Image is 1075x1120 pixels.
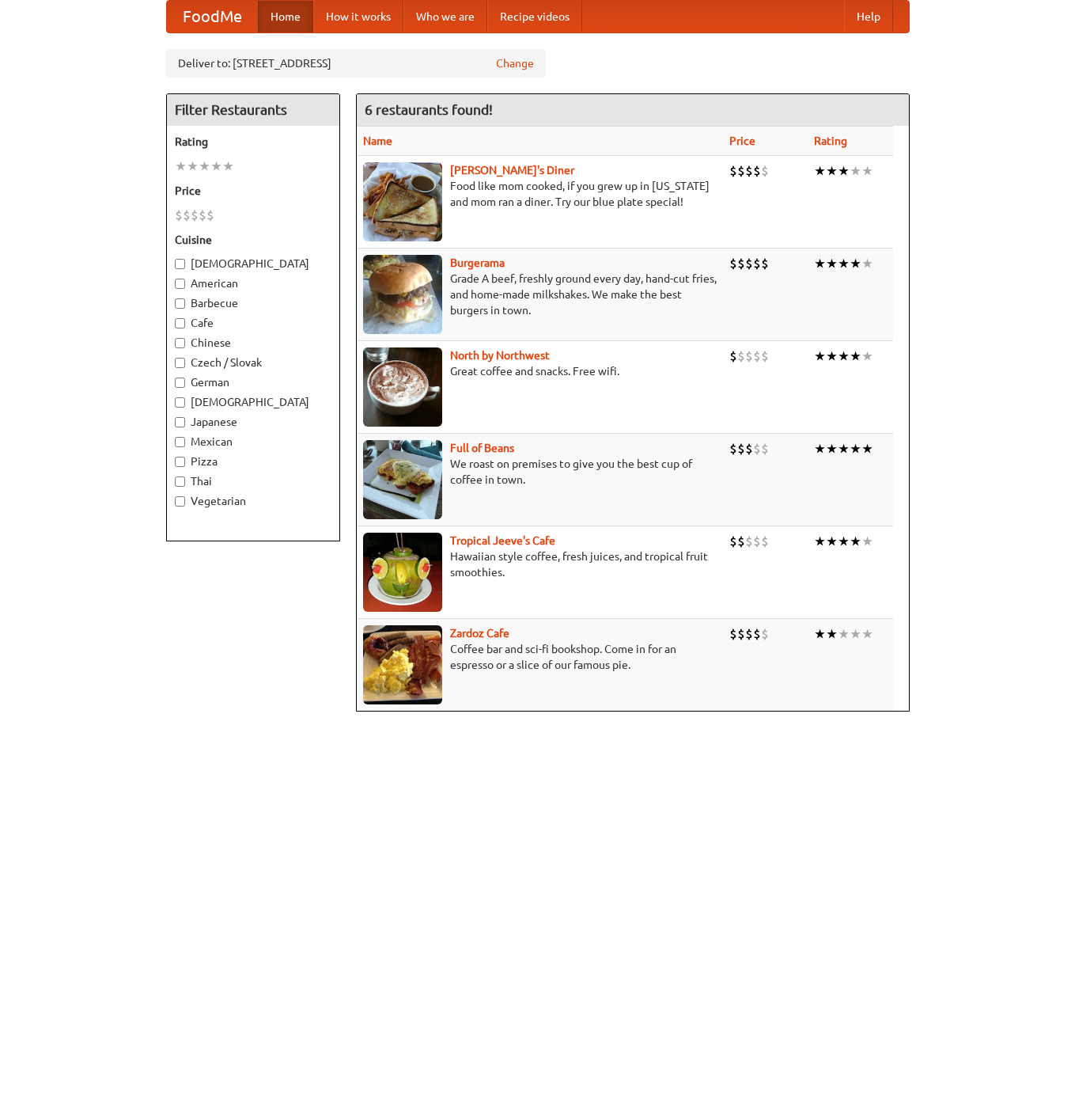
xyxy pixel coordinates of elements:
[187,158,199,175] li: ★
[175,454,331,469] label: Pizza
[753,533,761,550] li: $
[826,440,838,457] li: ★
[745,162,753,180] li: $
[206,207,214,224] li: $
[826,255,838,272] li: ★
[365,102,493,117] ng-pluralize: 6 restaurants found!
[450,349,550,362] a: North by Northwest
[814,135,847,147] a: Rating
[175,256,331,271] label: [DEMOGRAPHIC_DATA]
[496,55,534,71] a: Change
[745,347,753,365] li: $
[175,298,185,309] input: Barbecue
[826,533,838,550] li: ★
[753,347,761,365] li: $
[838,347,850,365] li: ★
[850,625,861,643] li: ★
[850,255,861,272] li: ★
[175,496,185,507] input: Vegetarian
[753,162,761,180] li: $
[729,625,737,643] li: $
[258,1,313,32] a: Home
[729,162,737,180] li: $
[175,338,185,348] input: Chinese
[175,493,331,509] label: Vegetarian
[450,627,509,640] a: Zardoz Cafe
[737,533,745,550] li: $
[175,414,331,430] label: Japanese
[761,625,769,643] li: $
[861,533,873,550] li: ★
[861,162,873,180] li: ★
[199,158,210,175] li: ★
[487,1,582,32] a: Recipe videos
[838,625,850,643] li: ★
[363,456,717,488] p: We roast on premises to give you the best cup of coffee in town.
[363,178,717,210] p: Food like mom cooked, if you grew up in [US_STATE] and mom ran a diner. Try our blue plate special!
[450,534,555,547] b: Tropical Jeeve's Cafe
[838,533,850,550] li: ★
[745,533,753,550] li: $
[729,347,737,365] li: $
[175,232,331,248] h5: Cuisine
[175,315,331,331] label: Cafe
[753,625,761,643] li: $
[761,255,769,272] li: $
[861,255,873,272] li: ★
[450,164,574,177] a: [PERSON_NAME]'s Diner
[861,440,873,457] li: ★
[175,378,185,388] input: German
[210,158,222,175] li: ★
[729,533,737,550] li: $
[363,625,442,704] img: zardoz.jpg
[363,363,717,379] p: Great coffee and snacks. Free wifi.
[175,473,331,489] label: Thai
[175,358,185,368] input: Czech / Slovak
[191,207,199,224] li: $
[450,442,514,454] a: Full of Beans
[450,256,505,269] b: Burgerama
[745,255,753,272] li: $
[844,1,893,32] a: Help
[850,347,861,365] li: ★
[850,162,861,180] li: ★
[737,440,745,457] li: $
[737,347,745,365] li: $
[814,533,826,550] li: ★
[761,533,769,550] li: $
[363,440,442,519] img: beans.jpg
[175,437,185,447] input: Mexican
[175,275,331,291] label: American
[166,49,546,78] div: Deliver to: [STREET_ADDRESS]
[838,440,850,457] li: ★
[175,476,185,487] input: Thai
[729,135,755,147] a: Price
[745,440,753,457] li: $
[761,347,769,365] li: $
[363,533,442,612] img: jeeves.jpg
[175,318,185,328] input: Cafe
[175,335,331,351] label: Chinese
[175,207,183,224] li: $
[761,440,769,457] li: $
[363,641,717,673] p: Coffee bar and sci-fi bookshop. Come in for an espresso or a slice of our famous pie.
[753,255,761,272] li: $
[838,255,850,272] li: ★
[729,255,737,272] li: $
[737,625,745,643] li: $
[850,440,861,457] li: ★
[175,158,187,175] li: ★
[745,625,753,643] li: $
[403,1,487,32] a: Who we are
[175,355,331,370] label: Czech / Slovak
[175,434,331,450] label: Mexican
[363,549,717,580] p: Hawaiian style coffee, fresh juices, and tropical fruit smoothies.
[175,397,185,408] input: [DEMOGRAPHIC_DATA]
[363,255,442,334] img: burgerama.jpg
[175,134,331,150] h5: Rating
[183,207,191,224] li: $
